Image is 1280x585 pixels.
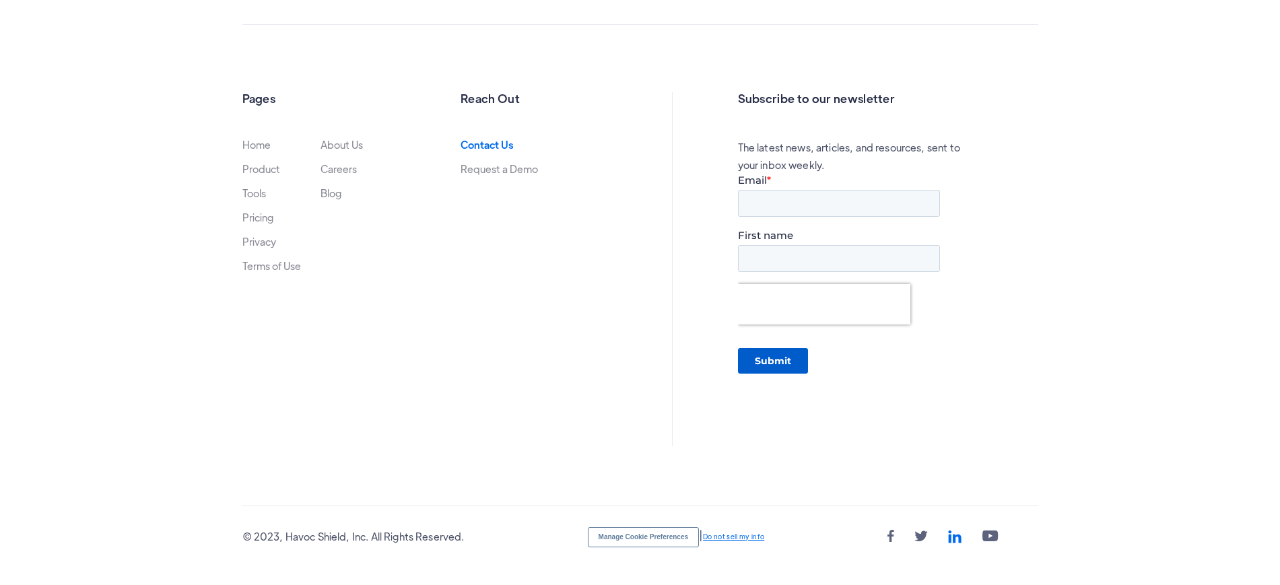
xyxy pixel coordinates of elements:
[461,164,538,174] a: Request a Demo
[887,527,894,546] a: 
[588,526,764,547] div: |
[242,236,276,247] a: Privacy
[242,528,465,545] div: © 2023, Havoc Shield, Inc. All Rights Reserved.
[321,139,363,150] a: About Us
[242,188,266,199] a: Tools
[321,164,357,174] a: Careers
[461,139,513,150] a: Contact Us
[242,164,280,174] a: Product
[703,532,764,541] a: Do not sell my info
[982,527,998,546] a: 
[242,139,271,150] a: Home
[914,527,928,546] a: 
[948,527,962,546] a: 
[242,92,388,105] h2: Pages
[738,92,1038,105] h2: Subscribe to our newsletter
[461,92,606,105] h2: Reach Out
[242,261,301,271] a: Terms of Use
[588,527,699,547] button: Manage Cookie Preferences
[321,188,341,199] a: Blog
[242,212,273,223] a: Pricing
[1213,520,1280,585] iframe: Chat Widget
[738,139,974,174] p: The latest news, articles, and resources, sent to your inbox weekly.
[738,174,940,429] iframe: Form 1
